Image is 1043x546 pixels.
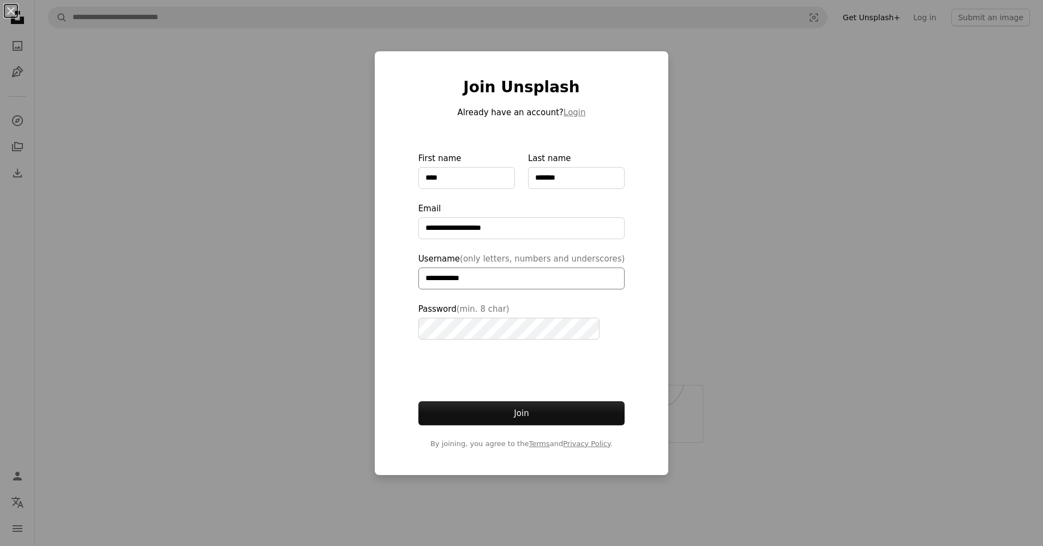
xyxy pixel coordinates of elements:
[418,318,600,340] input: Password(min. 8 char)
[460,254,625,264] span: (only letters, numbers and underscores)
[418,438,625,449] span: By joining, you agree to the and .
[457,304,509,314] span: (min. 8 char)
[563,440,610,448] a: Privacy Policy
[528,167,625,189] input: Last name
[418,152,515,189] label: First name
[418,167,515,189] input: First name
[564,106,585,119] button: Login
[418,302,625,340] label: Password
[418,268,625,289] input: Username(only letters, numbers and underscores)
[418,202,625,239] label: Email
[418,401,625,425] button: Join
[418,252,625,289] label: Username
[418,217,625,239] input: Email
[529,440,549,448] a: Terms
[418,106,625,119] p: Already have an account?
[528,152,625,189] label: Last name
[418,78,625,97] h1: Join Unsplash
